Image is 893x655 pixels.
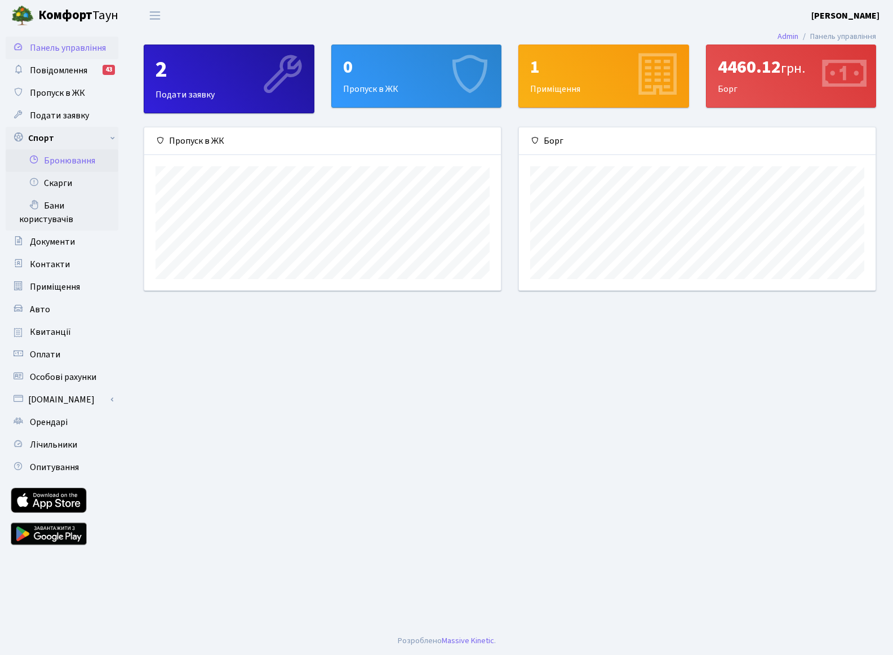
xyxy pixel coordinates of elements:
span: Пропуск в ЖК [30,87,85,99]
a: Контакти [6,253,118,276]
a: Опитування [6,456,118,479]
div: 43 [103,65,115,75]
a: Admin [778,30,798,42]
span: Опитування [30,461,79,473]
a: Бани користувачів [6,194,118,231]
a: Спорт [6,127,118,149]
div: Розроблено . [398,635,496,647]
b: [PERSON_NAME] [811,10,879,22]
div: 2 [156,56,303,83]
b: Комфорт [38,6,92,24]
a: Документи [6,231,118,253]
div: 1 [530,56,677,78]
div: 0 [343,56,490,78]
a: Оплати [6,343,118,366]
a: Авто [6,298,118,321]
a: Повідомлення43 [6,59,118,82]
a: Подати заявку [6,104,118,127]
span: Подати заявку [30,109,89,122]
a: 1Приміщення [518,45,689,108]
span: Повідомлення [30,64,87,77]
span: Документи [30,236,75,248]
span: Панель управління [30,42,106,54]
div: Подати заявку [144,45,314,113]
nav: breadcrumb [761,25,893,48]
a: 2Подати заявку [144,45,314,113]
span: грн. [781,59,805,78]
span: Приміщення [30,281,80,293]
a: Квитанції [6,321,118,343]
button: Переключити навігацію [141,6,169,25]
a: Бронювання [6,149,118,172]
div: Пропуск в ЖК [332,45,501,107]
div: Приміщення [519,45,688,107]
span: Авто [30,303,50,316]
div: Пропуск в ЖК [144,127,501,155]
li: Панель управління [798,30,876,43]
div: Борг [519,127,876,155]
span: Таун [38,6,118,25]
a: [DOMAIN_NAME] [6,388,118,411]
a: Лічильники [6,433,118,456]
span: Особові рахунки [30,371,96,383]
a: Пропуск в ЖК [6,82,118,104]
span: Орендарі [30,416,68,428]
a: Massive Kinetic [442,635,494,647]
a: 0Пропуск в ЖК [331,45,502,108]
span: Контакти [30,258,70,271]
a: Особові рахунки [6,366,118,388]
a: Приміщення [6,276,118,298]
div: 4460.12 [718,56,865,78]
div: Борг [707,45,876,107]
span: Лічильники [30,439,77,451]
a: Орендарі [6,411,118,433]
a: [PERSON_NAME] [811,9,879,23]
span: Оплати [30,348,60,361]
span: Квитанції [30,326,71,338]
img: logo.png [11,5,34,27]
a: Панель управління [6,37,118,59]
a: Скарги [6,172,118,194]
